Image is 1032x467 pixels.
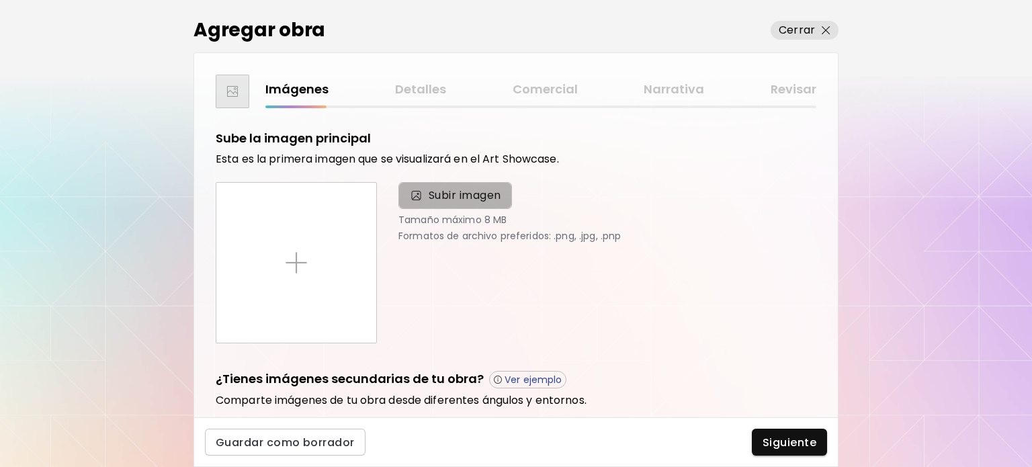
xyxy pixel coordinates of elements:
h5: ¿Tienes imágenes secundarias de tu obra? [216,370,484,388]
p: Tamaño máximo 8 MB [398,214,816,225]
p: Ver ejemplo [505,374,562,386]
span: Subir imagen [429,187,501,204]
h5: Sube la imagen principal [216,130,371,147]
h6: Esta es la primera imagen que se visualizará en el Art Showcase. [216,153,816,166]
h6: Comparte imágenes de tu obra desde diferentes ángulos y entornos. [216,394,816,407]
button: Guardar como borrador [205,429,365,456]
button: Ver ejemplo [489,371,566,388]
img: placeholder [286,252,307,273]
button: Siguiente [752,429,827,456]
span: Siguiente [763,435,816,450]
span: Subir imagen [398,182,512,209]
span: Guardar como borrador [216,435,355,450]
p: Formatos de archivo preferidos: .png, .jpg, .pnp [398,230,816,241]
img: thumbnail [227,86,238,97]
